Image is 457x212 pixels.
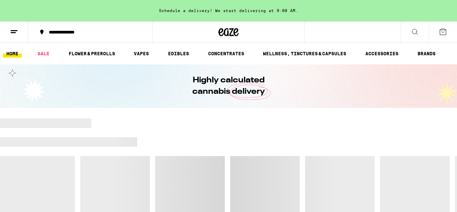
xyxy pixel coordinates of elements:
[362,50,402,58] a: ACCESSORIES
[3,50,22,58] a: HOME
[165,50,192,58] a: EDIBLES
[130,50,152,58] a: VAPES
[34,50,53,58] a: SALE
[260,50,350,58] a: WELLNESS, TINCTURES & CAPSULES
[65,50,118,58] a: FLOWER & PREROLLS
[414,50,439,58] a: BRANDS
[173,75,284,97] h1: Highly calculated cannabis delivery
[205,50,248,58] a: CONCENTRATES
